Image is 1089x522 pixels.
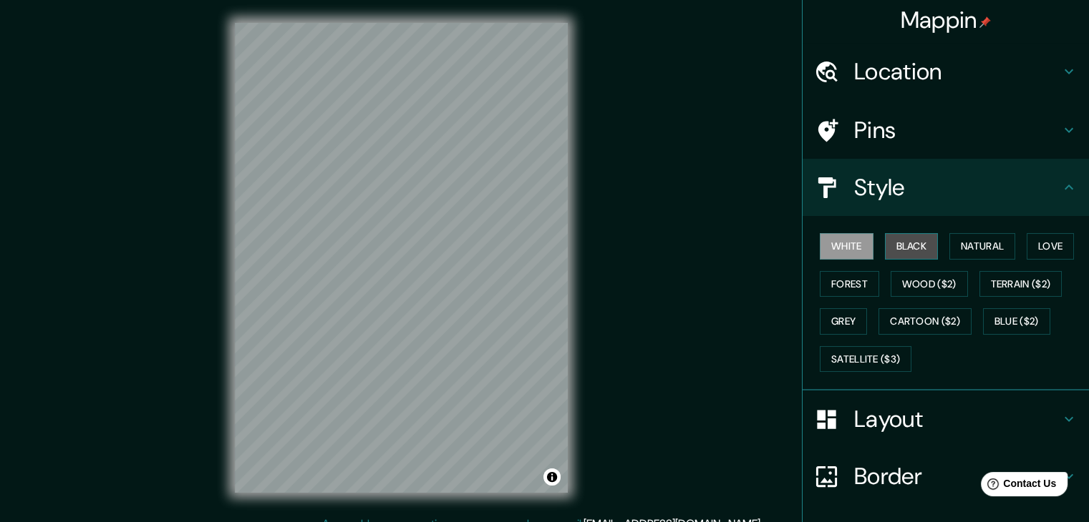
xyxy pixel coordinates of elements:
button: Black [885,233,939,260]
button: Grey [820,308,867,335]
div: Location [803,43,1089,100]
button: Forest [820,271,879,297]
button: White [820,233,873,260]
img: pin-icon.png [979,16,991,28]
h4: Mappin [901,6,992,34]
button: Satellite ($3) [820,346,911,373]
h4: Location [854,57,1060,86]
button: Toggle attribution [543,468,561,486]
div: Pins [803,102,1089,159]
button: Natural [949,233,1015,260]
button: Cartoon ($2) [879,308,972,335]
button: Terrain ($2) [979,271,1063,297]
h4: Layout [854,405,1060,433]
h4: Pins [854,116,1060,144]
button: Blue ($2) [983,308,1050,335]
canvas: Map [235,23,568,493]
div: Layout [803,390,1089,448]
iframe: Help widget launcher [962,466,1073,506]
button: Wood ($2) [891,271,968,297]
div: Style [803,159,1089,216]
div: Border [803,448,1089,505]
button: Love [1027,233,1074,260]
h4: Style [854,173,1060,202]
h4: Border [854,462,1060,491]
